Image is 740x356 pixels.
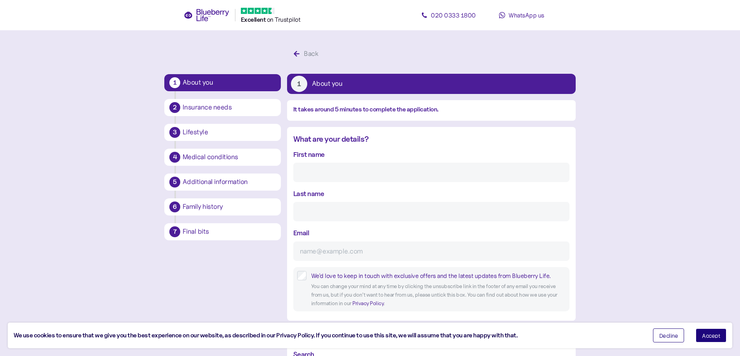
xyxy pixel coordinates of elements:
button: 5Additional information [164,174,281,191]
div: Final bits [183,228,276,235]
div: Lifestyle [183,129,276,136]
button: 1About you [164,74,281,91]
div: You can change your mind at any time by clicking the unsubscribe link in the footer of any email ... [311,282,566,307]
div: 7 [169,226,180,237]
div: What are your details? [293,133,569,145]
div: 6 [169,201,180,212]
button: Back [287,46,327,62]
a: WhatsApp us [487,7,557,23]
button: 7Final bits [164,223,281,240]
span: on Trustpilot [267,16,301,23]
label: Email [293,227,310,238]
input: name@example.com [293,241,569,261]
span: Decline [659,333,678,338]
button: 2Insurance needs [164,99,281,116]
a: 020 0333 1800 [414,7,484,23]
label: Last name [293,188,324,199]
div: We'd love to keep in touch with exclusive offers and the latest updates from Blueberry Life. [311,271,566,281]
div: About you [312,80,343,87]
span: 020 0333 1800 [431,11,476,19]
div: Insurance needs [183,104,276,111]
label: First name [293,149,325,160]
div: 3 [169,127,180,138]
button: 3Lifestyle [164,124,281,141]
span: Excellent ️ [241,16,267,23]
div: 5 [169,177,180,188]
button: 6Family history [164,198,281,215]
div: We use cookies to ensure that we give you the best experience on our website, as described in our... [14,331,641,340]
div: 1 [169,77,180,88]
button: 4Medical conditions [164,149,281,166]
span: WhatsApp us [508,11,544,19]
div: Additional information [183,179,276,186]
div: Medical conditions [183,154,276,161]
a: Privacy Policy [352,300,383,307]
div: 2 [169,102,180,113]
div: 1 [291,76,307,92]
button: 1About you [287,74,576,94]
button: Decline cookies [653,328,684,342]
div: Back [304,49,318,59]
span: Accept [702,333,720,338]
div: Family history [183,203,276,210]
div: It takes around 5 minutes to complete the application. [293,105,569,115]
div: 4 [169,152,180,163]
button: Accept cookies [696,328,726,342]
div: About you [183,79,276,86]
